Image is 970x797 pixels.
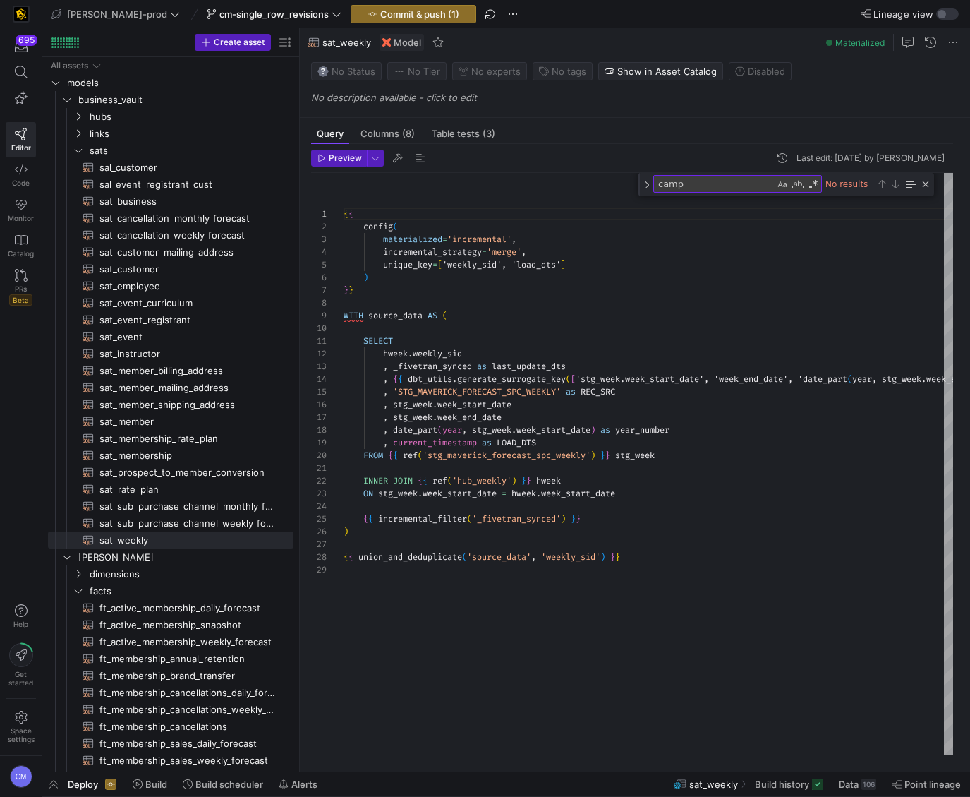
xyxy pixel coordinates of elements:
span: week_end_date [437,412,502,423]
span: sat_instructor​​​​​​​​​​ [99,346,277,362]
span: (3) [483,129,495,138]
span: . [452,373,457,385]
span: ft_membership_cancellations​​​​​​​​​​ [99,719,277,735]
a: Editor [6,122,36,157]
span: as [477,361,487,372]
img: undefined [382,38,391,47]
span: LOAD_DTS [497,437,536,448]
div: No results [824,175,874,193]
div: Press SPACE to select this row. [48,396,293,413]
div: Press SPACE to select this row. [48,176,293,193]
span: { [398,373,403,385]
span: { [348,208,353,220]
span: sat_member_mailing_address​​​​​​​​​​ [99,380,277,396]
span: ft_membership_brand_transfer​​​​​​​​​​ [99,668,277,684]
img: No tier [394,66,405,77]
a: ft_membership_annual_retention​​​​​​​​​​ [48,650,293,667]
img: No status [317,66,329,77]
div: 8 [311,296,327,309]
span: stg_week [393,412,432,423]
span: Build history [755,779,809,790]
span: REC_SRC [581,386,615,397]
a: ft_membership_sales_daily_forecast​​​​​​​​​​ [48,735,293,752]
span: } [605,450,610,461]
span: , [383,399,388,410]
span: ( [393,221,398,232]
span: ft_membership_sales_weekly_forecast​​​​​​​​​​ [99,753,277,769]
span: ( [418,450,423,461]
span: Preview [329,153,362,163]
span: sat_member​​​​​​​​​​ [99,414,277,430]
button: Point lineage [885,772,967,796]
span: ( [447,475,452,486]
a: sat_event_registrant​​​​​​​​​​ [48,311,293,328]
a: sat_event​​​​​​​​​​ [48,328,293,345]
div: Previous Match (⇧Enter) [876,179,887,190]
a: sat_rate_plan​​​​​​​​​​ [48,481,293,498]
span: Table tests [432,129,495,138]
span: sat_event_registrant​​​​​​​​​​ [99,312,277,328]
span: sal_event_registrant_cust​​​​​​​​​​ [99,176,277,193]
div: Match Whole Word (⌥⌘W) [791,177,805,191]
span: sats [90,143,291,159]
span: facts [90,583,291,599]
button: Getstarted [6,637,36,693]
span: sat_weekly [322,37,371,48]
div: Press SPACE to select this row. [48,159,293,176]
button: Build [126,772,174,796]
span: [ [437,259,442,270]
span: sat_prospect_to_member_conversion​​​​​​​​​​ [99,465,277,481]
span: } [521,475,526,486]
a: ft_membership_cancellations_weekly_forecast​​​​​​​​​​ [48,701,293,718]
a: ft_membership_brand_transfer​​​​​​​​​​ [48,667,293,684]
span: ] [561,259,566,270]
a: sat_business​​​​​​​​​​ [48,193,293,210]
div: Press SPACE to select this row. [48,328,293,345]
a: Monitor [6,193,36,228]
span: sat_cancellation_monthly_forecast​​​​​​​​​​ [99,210,277,227]
span: , [521,246,526,258]
span: sat_cancellation_weekly_forecast​​​​​​​​​​ [99,227,277,244]
span: sat_customer​​​​​​​​​​ [99,261,277,277]
span: ft_active_membership_daily_forecast​​​​​​​​​​ [99,600,277,616]
span: current_timestamp [393,437,477,448]
span: } [600,450,605,461]
a: sat_cancellation_monthly_forecast​​​​​​​​​​ [48,210,293,227]
span: INNER [363,475,388,486]
span: last_update_dts [492,361,566,372]
span: , [383,412,388,423]
a: sat_instructor​​​​​​​​​​ [48,345,293,362]
span: Build [145,779,167,790]
button: [PERSON_NAME]-prod [48,5,183,23]
span: config [363,221,393,232]
div: 13 [311,360,327,373]
a: sat_prospect_to_member_conversion​​​​​​​​​​ [48,464,293,481]
div: Press SPACE to select this row. [48,311,293,328]
a: ft_membership_sales_weekly_forecast​​​​​​​​​​ [48,752,293,769]
span: Create asset [214,37,265,47]
div: Press SPACE to select this row. [48,125,293,142]
span: _part [823,373,847,385]
span: 'weekly_sid', 'load_dts' [442,259,561,270]
span: (8) [402,129,415,138]
div: 14 [311,373,327,385]
span: week_start_date [437,399,511,410]
span: JOIN [393,475,413,486]
span: weekly_sid [413,348,462,359]
span: hweek [383,348,408,359]
span: sat_event_curriculum​​​​​​​​​​ [99,295,277,311]
div: 10 [311,322,327,335]
button: Create asset [195,34,271,51]
span: ft_membership_cancellations_weekly_forecast​​​​​​​​​​ [99,702,277,718]
div: Press SPACE to select this row. [48,260,293,277]
span: 'stg_week.week_start_date', 'week_end_date', 'date [576,373,823,385]
div: Press SPACE to select this row. [48,430,293,447]
a: sat_member_billing_address​​​​​​​​​​ [48,362,293,379]
span: ) [363,272,368,283]
p: No description available - click to edit [311,92,964,103]
span: sat_customer_mailing_address​​​​​​​​​​ [99,244,277,260]
span: Catalog [8,249,34,258]
div: Press SPACE to select this row. [48,616,293,633]
span: Model [394,37,421,48]
span: links [90,126,291,142]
